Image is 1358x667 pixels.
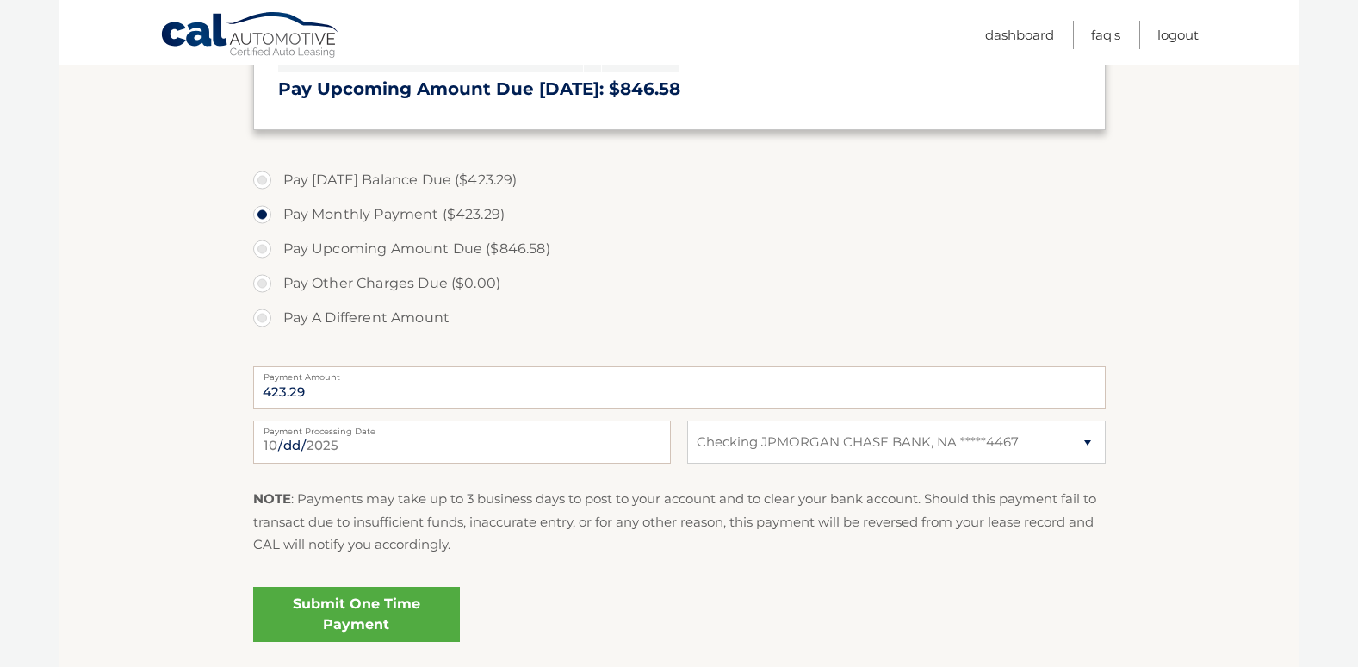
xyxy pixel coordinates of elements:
input: Payment Amount [253,366,1106,409]
p: : Payments may take up to 3 business days to post to your account and to clear your bank account.... [253,488,1106,556]
label: Pay A Different Amount [253,301,1106,335]
a: Cal Automotive [160,11,341,61]
label: Payment Processing Date [253,421,671,434]
label: Pay Other Charges Due ($0.00) [253,266,1106,301]
label: Pay [DATE] Balance Due ($423.29) [253,163,1106,197]
h3: Pay Upcoming Amount Due [DATE]: $846.58 [278,78,1081,100]
a: Logout [1157,21,1199,49]
input: Payment Date [253,421,671,464]
label: Payment Amount [253,366,1106,380]
a: FAQ's [1091,21,1120,49]
a: Dashboard [985,21,1054,49]
label: Pay Upcoming Amount Due ($846.58) [253,232,1106,266]
a: Submit One Time Payment [253,587,460,642]
label: Pay Monthly Payment ($423.29) [253,197,1106,232]
strong: NOTE [253,490,291,507]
